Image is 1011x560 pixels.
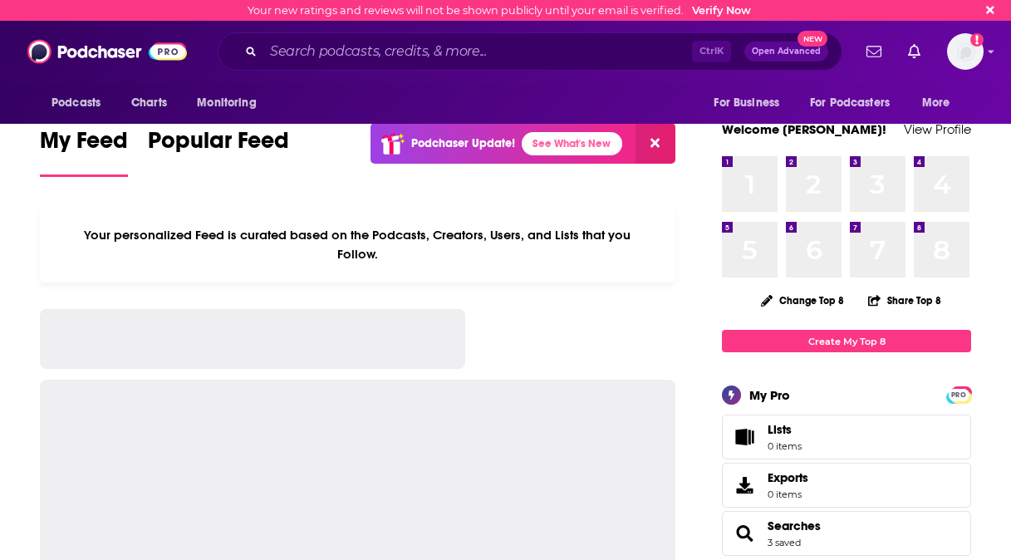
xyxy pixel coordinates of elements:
[185,87,277,119] button: open menu
[722,415,971,459] a: Lists
[131,91,167,115] span: Charts
[40,126,128,177] a: My Feed
[910,87,971,119] button: open menu
[970,33,984,47] svg: Email not verified
[722,121,886,137] a: Welcome [PERSON_NAME]!
[522,132,622,155] a: See What's New
[904,121,971,137] a: View Profile
[40,207,675,282] div: Your personalized Feed is curated based on the Podcasts, Creators, Users, and Lists that you Follow.
[728,474,761,497] span: Exports
[722,330,971,352] a: Create My Top 8
[744,42,828,61] button: Open AdvancedNew
[798,31,827,47] span: New
[799,87,914,119] button: open menu
[218,32,842,71] div: Search podcasts, credits, & more...
[947,33,984,70] span: Logged in as Alexish212
[27,36,187,67] img: Podchaser - Follow, Share and Rate Podcasts
[411,136,515,150] p: Podchaser Update!
[197,91,256,115] span: Monitoring
[768,470,808,485] span: Exports
[947,33,984,70] img: User Profile
[148,126,289,165] span: Popular Feed
[148,126,289,177] a: Popular Feed
[768,422,792,437] span: Lists
[867,284,942,317] button: Share Top 8
[922,91,950,115] span: More
[40,126,128,165] span: My Feed
[248,4,751,17] div: Your new ratings and reviews will not be shown publicly until your email is verified.
[692,4,751,17] a: Verify Now
[768,537,801,548] a: 3 saved
[728,425,761,449] span: Lists
[120,87,177,119] a: Charts
[40,87,122,119] button: open menu
[949,389,969,401] span: PRO
[751,290,854,311] button: Change Top 8
[714,91,779,115] span: For Business
[263,38,692,65] input: Search podcasts, credits, & more...
[52,91,101,115] span: Podcasts
[947,33,984,70] button: Show profile menu
[728,522,761,545] a: Searches
[722,511,971,556] span: Searches
[722,463,971,508] a: Exports
[810,91,890,115] span: For Podcasters
[768,489,808,500] span: 0 items
[901,37,927,66] a: Show notifications dropdown
[752,47,821,56] span: Open Advanced
[949,388,969,400] a: PRO
[702,87,800,119] button: open menu
[768,422,802,437] span: Lists
[749,387,790,403] div: My Pro
[768,440,802,452] span: 0 items
[860,37,888,66] a: Show notifications dropdown
[768,518,821,533] a: Searches
[692,41,731,62] span: Ctrl K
